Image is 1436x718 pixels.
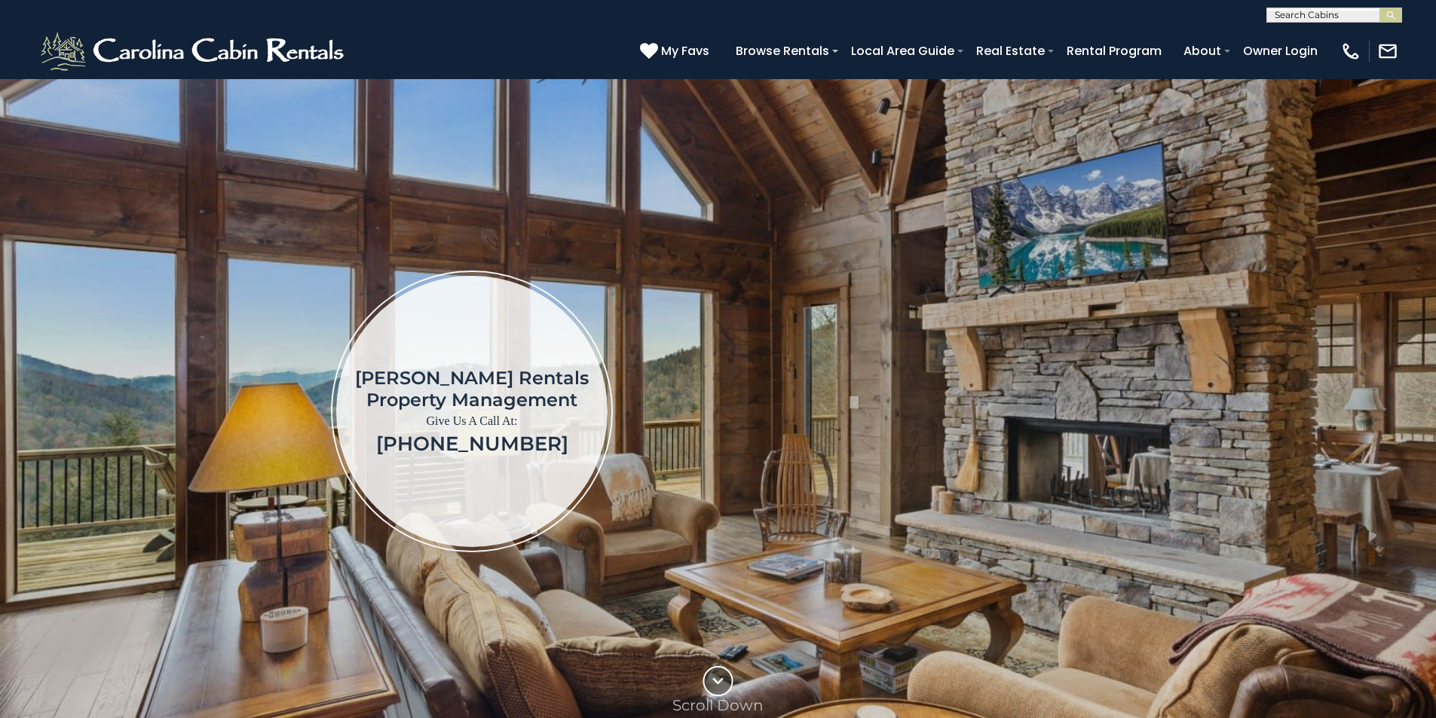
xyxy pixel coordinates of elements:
a: Browse Rentals [728,38,837,64]
iframe: New Contact Form [856,124,1348,699]
img: phone-regular-white.png [1340,41,1361,62]
p: Scroll Down [672,696,764,714]
img: White-1-2.png [38,29,351,74]
a: [PHONE_NUMBER] [376,432,568,456]
a: Local Area Guide [844,38,962,64]
a: Owner Login [1235,38,1325,64]
a: My Favs [640,41,713,61]
a: Real Estate [969,38,1052,64]
a: Rental Program [1059,38,1169,64]
a: About [1176,38,1229,64]
img: mail-regular-white.png [1377,41,1398,62]
h1: [PERSON_NAME] Rentals Property Management [355,367,589,411]
span: My Favs [661,41,709,60]
p: Give Us A Call At: [355,411,589,432]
